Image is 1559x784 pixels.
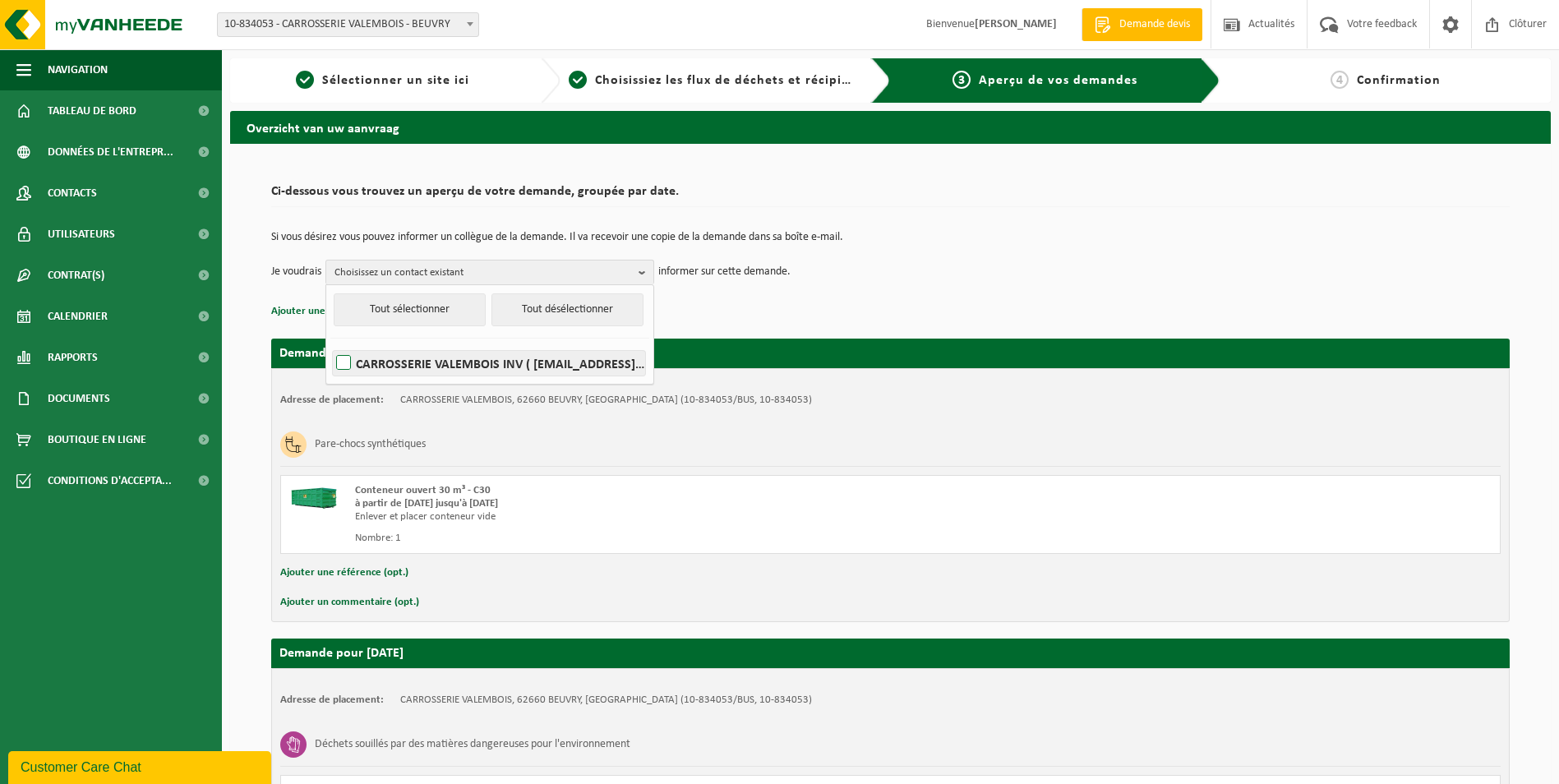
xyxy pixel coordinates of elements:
[48,337,98,378] span: Rapports
[355,498,498,509] strong: à partir de [DATE] jusqu'à [DATE]
[1082,8,1202,41] a: Demande devis
[48,296,108,337] span: Calendrier
[334,261,632,285] span: Choisissez un contact existant
[230,111,1551,143] h2: Overzicht van uw aanvraag
[315,431,426,458] h3: Pare-chocs synthétiques
[271,301,399,322] button: Ajouter une référence (opt.)
[280,592,419,613] button: Ajouter un commentaire (opt.)
[1331,71,1349,89] span: 4
[569,71,858,90] a: 2Choisissiez les flux de déchets et récipients
[271,260,321,284] p: Je voudrais
[238,71,528,90] a: 1Sélectionner un site ici
[289,484,339,509] img: HK-XC-30-GN-00.png
[296,71,314,89] span: 1
[48,378,110,419] span: Documents
[1115,16,1194,33] span: Demande devis
[952,71,971,89] span: 3
[400,394,812,407] td: CARROSSERIE VALEMBOIS, 62660 BEUVRY, [GEOGRAPHIC_DATA] (10-834053/BUS, 10-834053)
[975,18,1057,30] strong: [PERSON_NAME]
[355,485,491,496] span: Conteneur ouvert 30 m³ - C30
[595,74,869,87] span: Choisissiez les flux de déchets et récipients
[48,255,104,296] span: Contrat(s)
[8,748,274,784] iframe: chat widget
[280,562,408,583] button: Ajouter une référence (opt.)
[271,232,1510,243] p: Si vous désirez vous pouvez informer un collègue de la demande. Il va recevoir une copie de la de...
[322,74,469,87] span: Sélectionner un site ici
[569,71,587,89] span: 2
[279,347,404,360] strong: Demande pour [DATE]
[979,74,1137,87] span: Aperçu de vos demandes
[334,293,486,326] button: Tout sélectionner
[1357,74,1441,87] span: Confirmation
[48,131,173,173] span: Données de l'entrepr...
[48,173,97,214] span: Contacts
[315,731,630,758] h3: Déchets souillés par des matières dangereuses pour l'environnement
[48,214,115,255] span: Utilisateurs
[280,394,384,405] strong: Adresse de placement:
[333,351,645,376] label: CARROSSERIE VALEMBOIS INV ( [EMAIL_ADDRESS][DOMAIN_NAME] )
[400,694,812,707] td: CARROSSERIE VALEMBOIS, 62660 BEUVRY, [GEOGRAPHIC_DATA] (10-834053/BUS, 10-834053)
[280,694,384,705] strong: Adresse de placement:
[217,12,479,37] span: 10-834053 - CARROSSERIE VALEMBOIS - BEUVRY
[271,185,1510,207] h2: Ci-dessous vous trouvez un aperçu de votre demande, groupée par date.
[48,460,172,501] span: Conditions d'accepta...
[491,293,643,326] button: Tout désélectionner
[355,532,957,545] div: Nombre: 1
[325,260,654,284] button: Choisissez un contact existant
[48,49,108,90] span: Navigation
[658,260,791,284] p: informer sur cette demande.
[218,13,478,36] span: 10-834053 - CARROSSERIE VALEMBOIS - BEUVRY
[355,510,957,523] div: Enlever et placer conteneur vide
[48,419,146,460] span: Boutique en ligne
[48,90,136,131] span: Tableau de bord
[279,647,404,660] strong: Demande pour [DATE]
